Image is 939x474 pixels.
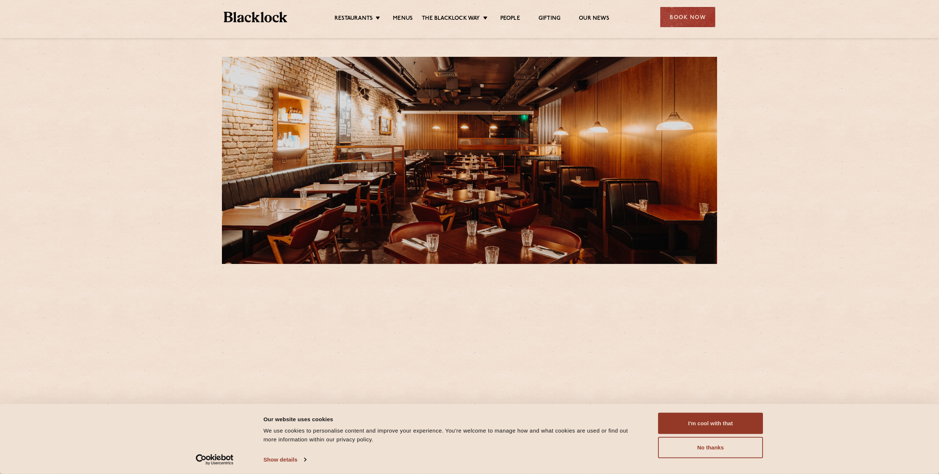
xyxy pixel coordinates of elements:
div: We use cookies to personalise content and improve your experience. You're welcome to manage how a... [263,426,642,444]
a: Menus [393,15,413,23]
a: Restaurants [335,15,373,23]
a: Gifting [538,15,560,23]
a: The Blacklock Way [422,15,480,23]
button: No thanks [658,437,763,458]
a: Our News [579,15,609,23]
div: Book Now [660,7,715,27]
a: Usercentrics Cookiebot - opens in a new window [183,454,247,465]
a: People [500,15,520,23]
a: Show details [263,454,306,465]
button: I'm cool with that [658,413,763,434]
img: BL_Textured_Logo-footer-cropped.svg [224,12,287,22]
div: Our website uses cookies [263,415,642,423]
